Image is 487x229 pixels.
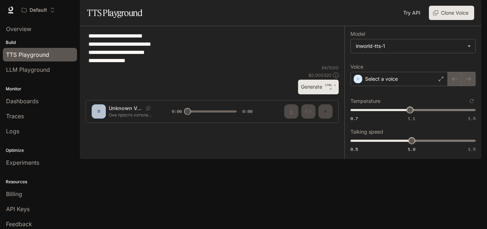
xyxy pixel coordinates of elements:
span: 1.0 [408,146,415,152]
p: Talking speed [350,129,383,134]
span: 1.5 [468,146,476,152]
span: 0.5 [350,146,358,152]
div: inworld-tts-1 [356,43,464,50]
p: ⏎ [325,83,336,91]
button: GenerateCTRL +⏎ [298,80,339,94]
span: 1.5 [468,115,476,121]
p: Select a voice [365,75,398,83]
a: Try API [400,6,423,20]
p: CTRL + [325,83,336,87]
p: Temperature [350,99,380,104]
button: Reset to default [468,97,476,105]
p: 64 / 1000 [322,65,339,71]
button: Clone Voice [429,6,474,20]
p: $ 0.000320 [308,72,332,78]
button: Open workspace menu [19,3,58,17]
p: Model [350,31,365,36]
div: inworld-tts-1 [351,39,475,53]
p: Voice [350,64,363,69]
h1: TTS Playground [87,6,142,20]
p: Default [30,7,47,13]
span: 1.1 [408,115,415,121]
span: 0.7 [350,115,358,121]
